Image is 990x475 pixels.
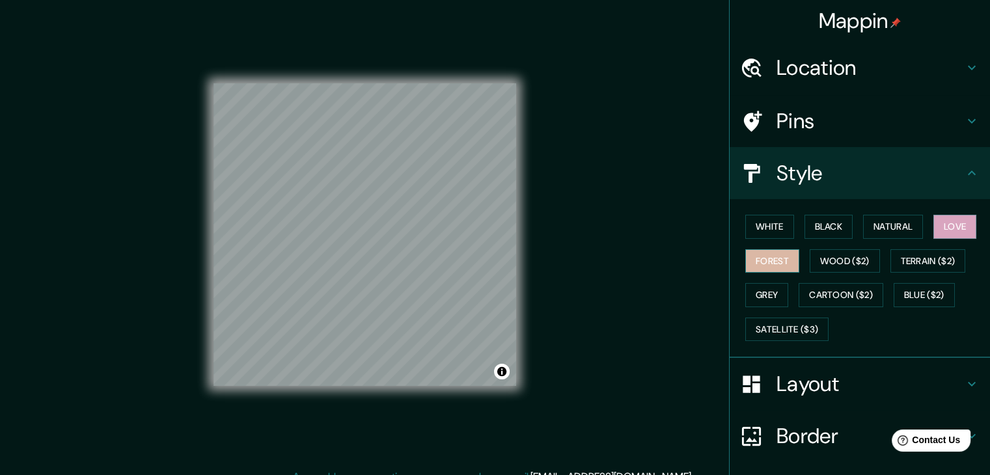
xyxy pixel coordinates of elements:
[890,18,901,28] img: pin-icon.png
[745,215,794,239] button: White
[799,283,883,307] button: Cartoon ($2)
[933,215,976,239] button: Love
[819,8,901,34] h4: Mappin
[863,215,923,239] button: Natural
[730,95,990,147] div: Pins
[804,215,853,239] button: Black
[777,423,964,449] h4: Border
[777,160,964,186] h4: Style
[777,371,964,397] h4: Layout
[894,283,955,307] button: Blue ($2)
[890,249,966,273] button: Terrain ($2)
[213,83,516,386] canvas: Map
[745,249,799,273] button: Forest
[730,42,990,94] div: Location
[730,410,990,462] div: Border
[810,249,880,273] button: Wood ($2)
[730,358,990,410] div: Layout
[777,55,964,81] h4: Location
[777,108,964,134] h4: Pins
[874,424,976,461] iframe: Help widget launcher
[730,147,990,199] div: Style
[745,283,788,307] button: Grey
[494,364,510,379] button: Toggle attribution
[745,318,829,342] button: Satellite ($3)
